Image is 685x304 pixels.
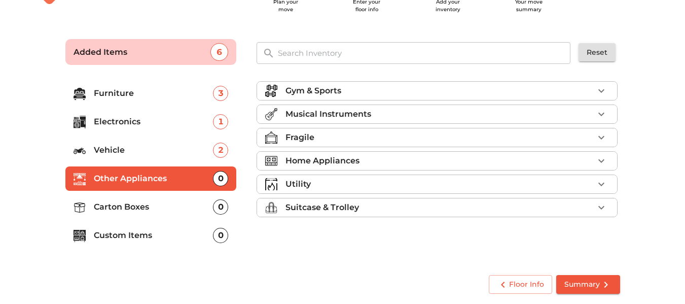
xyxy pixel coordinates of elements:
span: Floor Info [497,278,544,291]
input: Search Inventory [272,42,578,64]
p: Other Appliances [94,173,213,185]
div: 0 [213,199,228,215]
p: Carton Boxes [94,201,213,213]
div: 0 [213,228,228,243]
p: Electronics [94,116,213,128]
img: suitcase_trolley [265,201,277,214]
p: Home Appliances [285,155,359,167]
p: Added Items [74,46,211,58]
div: 2 [213,143,228,158]
p: Furniture [94,87,213,99]
span: Summary [564,278,612,291]
p: Utility [285,178,311,190]
div: 0 [213,171,228,186]
p: Gym & Sports [285,85,341,97]
span: Reset [587,46,607,59]
p: Custom Items [94,229,213,242]
img: fragile [265,131,277,144]
p: Musical Instruments [285,108,371,120]
p: Vehicle [94,144,213,156]
img: home_applicance [265,155,277,167]
p: Suitcase & Trolley [285,201,359,214]
button: Summary [556,275,620,294]
button: Reset [579,43,616,62]
div: 3 [213,86,228,101]
img: gym [265,85,277,97]
div: 1 [213,114,228,129]
div: 6 [210,43,228,61]
img: musicalInstruments [265,108,277,120]
button: Floor Info [489,275,552,294]
img: utility [265,178,277,190]
p: Fragile [285,131,314,144]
